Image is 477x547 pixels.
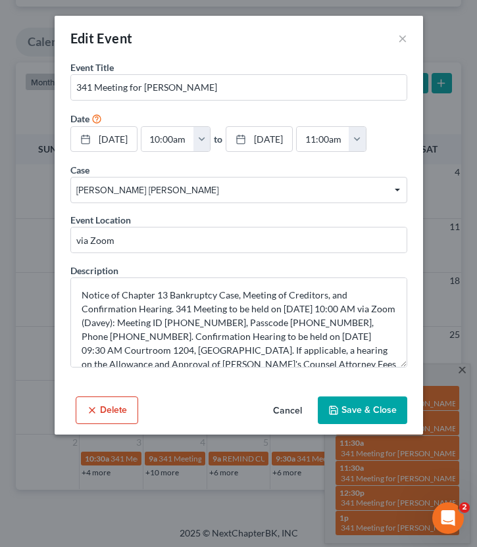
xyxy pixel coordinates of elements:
[71,227,407,252] input: Enter location...
[76,183,401,197] span: [PERSON_NAME] [PERSON_NAME]
[70,177,407,203] span: Select box activate
[70,30,133,46] span: Edit Event
[226,127,292,152] a: [DATE]
[70,62,114,73] span: Event Title
[459,502,470,513] span: 2
[263,398,313,424] button: Cancel
[71,75,407,100] input: Enter event name...
[141,127,194,152] input: -- : --
[214,132,222,146] label: to
[297,127,349,152] input: -- : --
[76,396,138,424] button: Delete
[398,30,407,46] button: ×
[318,396,407,424] button: Save & Close
[70,112,89,126] label: Date
[432,502,464,534] iframe: Intercom live chat
[70,213,131,227] label: Event Location
[70,264,118,277] label: Description
[70,163,89,177] label: Case
[71,127,137,152] a: [DATE]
